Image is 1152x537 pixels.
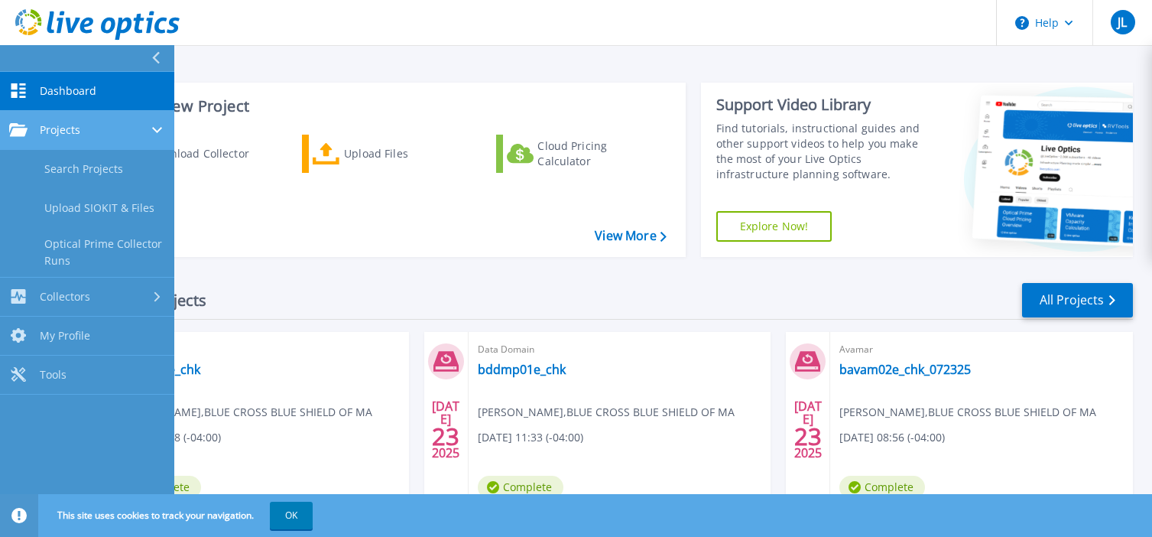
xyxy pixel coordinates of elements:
span: [PERSON_NAME] , BLUE CROSS BLUE SHIELD OF MA [115,404,372,421]
span: JL [1118,16,1127,28]
div: [DATE] 2025 [793,402,823,457]
div: Upload Files [344,138,466,169]
span: [DATE] 08:56 (-04:00) [839,429,945,446]
span: 23 [432,430,459,443]
a: Explore Now! [716,211,832,242]
span: Avamar [115,341,400,358]
span: My Profile [40,329,90,343]
a: bddmp01e_chk [478,362,566,377]
a: bavam02e_chk [115,362,200,377]
span: Avamar [839,341,1124,358]
div: Download Collector [148,138,270,169]
span: This site uses cookies to track your navigation. [42,502,313,529]
span: Complete [478,476,563,499]
h3: Start a New Project [109,98,666,115]
a: Download Collector [109,135,279,173]
span: Collectors [40,290,90,304]
span: Projects [40,123,80,137]
div: [DATE] 2025 [431,402,460,457]
a: All Projects [1022,283,1133,317]
a: bavam02e_chk_072325 [839,362,971,377]
span: [PERSON_NAME] , BLUE CROSS BLUE SHIELD OF MA [478,404,735,421]
div: Support Video Library [716,95,933,115]
div: Cloud Pricing Calculator [537,138,660,169]
button: OK [270,502,313,529]
span: Complete [839,476,925,499]
span: Dashboard [40,84,96,98]
span: [PERSON_NAME] , BLUE CROSS BLUE SHIELD OF MA [839,404,1096,421]
span: Data Domain [478,341,762,358]
span: 23 [794,430,822,443]
a: Upload Files [302,135,472,173]
div: Find tutorials, instructional guides and other support videos to help you make the most of your L... [716,121,933,182]
a: View More [595,229,666,243]
a: Cloud Pricing Calculator [496,135,667,173]
span: [DATE] 11:33 (-04:00) [478,429,583,446]
span: Tools [40,368,67,382]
